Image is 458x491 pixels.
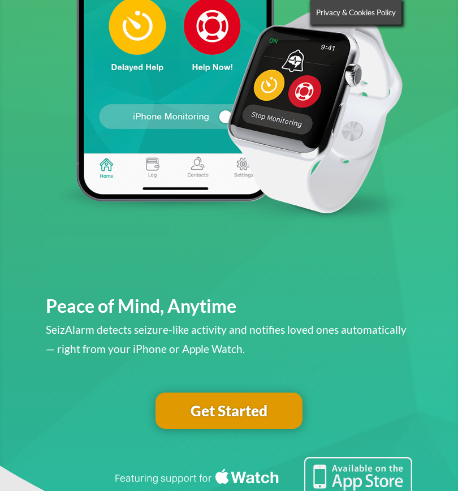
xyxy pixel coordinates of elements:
[155,393,303,429] a: Get Started
[316,8,396,17] span: Privacy & Cookies Policy
[46,324,407,356] span: SeizAlarm detects seizure-like activity and notifies loved ones automatically — right from your i...
[46,295,236,317] span: Peace of Mind, Anytime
